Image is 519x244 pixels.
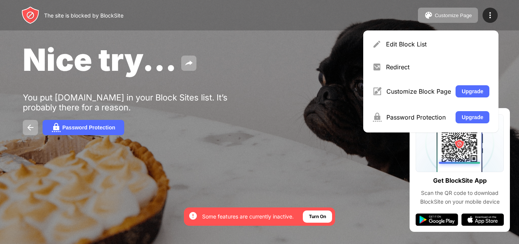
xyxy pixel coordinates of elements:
[184,59,193,68] img: share.svg
[456,85,489,97] button: Upgrade
[418,8,478,23] button: Customize Page
[416,214,458,226] img: google-play.svg
[461,214,504,226] img: app-store.svg
[44,12,123,19] div: The site is blocked by BlockSite
[309,213,326,220] div: Turn On
[43,120,124,135] button: Password Protection
[23,41,177,78] span: Nice try...
[202,213,294,220] div: Some features are currently inactive.
[21,6,40,24] img: header-logo.svg
[52,123,61,132] img: password.svg
[23,92,258,112] div: You put [DOMAIN_NAME] in your Block Sites list. It’s probably there for a reason.
[26,123,35,132] img: back.svg
[456,111,489,123] button: Upgrade
[416,189,504,206] div: Scan the QR code to download BlockSite on your mobile device
[435,13,472,18] div: Customize Page
[386,113,451,121] div: Password Protection
[424,11,433,20] img: pallet.svg
[372,40,381,49] img: menu-pencil.svg
[433,175,487,186] div: Get BlockSite App
[372,113,382,122] img: menu-password.svg
[386,40,489,48] div: Edit Block List
[386,63,489,71] div: Redirect
[372,87,382,96] img: menu-customize.svg
[372,62,381,72] img: menu-redirect.svg
[386,88,451,95] div: Customize Block Page
[188,211,198,220] img: error-circle-white.svg
[486,11,495,20] img: menu-icon.svg
[62,124,115,131] div: Password Protection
